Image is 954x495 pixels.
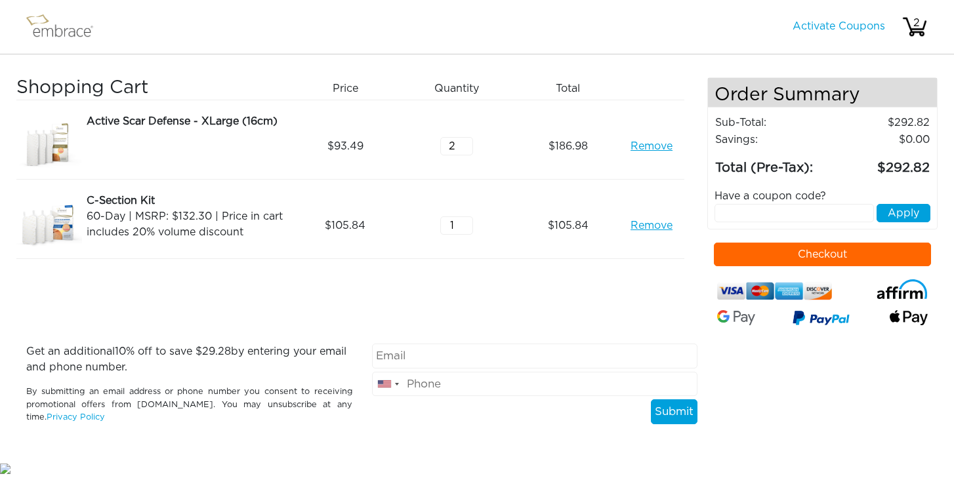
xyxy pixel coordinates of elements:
[877,279,928,300] img: affirm-logo.svg
[373,372,403,396] div: United States: +1
[548,218,589,233] span: 105.84
[793,21,885,31] a: Activate Coupons
[631,138,673,154] a: Remove
[651,399,697,424] button: Submit
[715,114,833,131] td: Sub-Total:
[517,77,629,100] div: Total
[23,10,108,43] img: logo.png
[717,310,755,325] img: Google-Pay-Logo.svg
[833,131,930,148] td: 0.00
[714,243,931,266] button: Checkout
[295,77,406,100] div: Price
[327,138,363,154] span: 93.49
[372,344,698,368] input: Email
[87,113,285,129] div: Active Scar Defense - XLarge (16cm)
[903,15,930,31] div: 2
[26,386,352,424] p: By submitting an email address or phone number you consent to receiving promotional offers from [...
[902,21,928,31] a: 2
[793,307,850,331] img: paypal-v3.png
[705,188,940,204] div: Have a coupon code?
[202,346,231,357] span: 29.28
[26,344,352,375] p: Get an additional % off to save $ by entering your email and phone number.
[708,78,937,108] h4: Order Summary
[631,218,673,233] a: Remove
[87,208,285,240] div: 60-Day | MSRP: $132.30 | Price in cart includes 20% volume discount
[16,113,82,179] img: a09f5d18-8da6-11e7-9c79-02e45ca4b85b.jpeg
[372,372,698,397] input: Phone
[715,131,833,148] td: Savings :
[16,193,82,258] img: d2f91f46-8dcf-11e7-b919-02e45ca4b85b.jpeg
[47,413,105,422] a: Privacy Policy
[16,77,285,100] h3: Shopping Cart
[833,114,930,131] td: 292.82
[549,138,588,154] span: 186.98
[434,81,479,96] span: Quantity
[87,193,285,208] div: C-Section Kit
[833,148,930,178] td: 292.82
[717,279,832,303] img: credit-cards.png
[890,310,928,326] img: fullApplePay.png
[877,204,930,222] button: Apply
[715,148,833,178] td: Total (Pre-Tax):
[325,218,365,233] span: 105.84
[115,346,126,357] span: 10
[902,14,928,40] img: cart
